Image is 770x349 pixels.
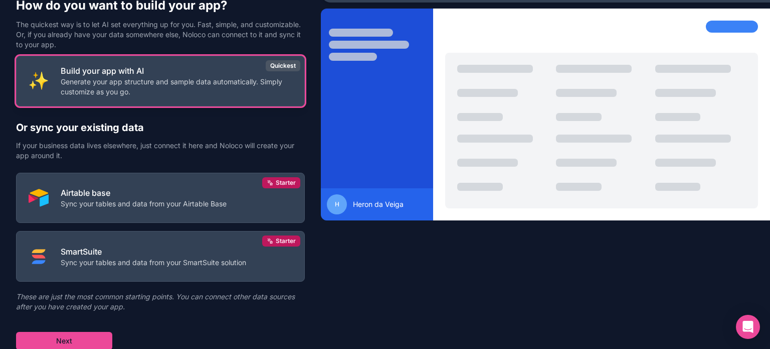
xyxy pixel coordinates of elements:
[61,199,227,209] p: Sync your tables and data from your Airtable Base
[353,199,404,209] span: Heron da Veiga
[16,56,305,106] button: INTERNAL_WITH_AIBuild your app with AIGenerate your app structure and sample data automatically. ...
[61,77,292,97] p: Generate your app structure and sample data automatically. Simply customize as you go.
[29,247,49,267] img: SMART_SUITE
[16,141,305,161] p: If your business data lives elsewhere, just connect it here and Noloco will create your app aroun...
[61,258,246,268] p: Sync your tables and data from your SmartSuite solution
[29,71,49,91] img: INTERNAL_WITH_AI
[335,200,339,208] span: H
[29,188,49,208] img: AIRTABLE
[276,179,296,187] span: Starter
[16,231,305,282] button: SMART_SUITESmartSuiteSync your tables and data from your SmartSuite solutionStarter
[266,60,300,71] div: Quickest
[16,173,305,223] button: AIRTABLEAirtable baseSync your tables and data from your Airtable BaseStarter
[16,20,305,50] p: The quickest way is to let AI set everything up for you. Fast, simple, and customizable. Or, if y...
[61,65,292,77] p: Build your app with AI
[276,237,296,245] span: Starter
[16,292,305,312] p: These are just the most common starting points. You can connect other data sources after you have...
[61,246,246,258] p: SmartSuite
[736,315,760,339] div: Open Intercom Messenger
[16,121,305,135] h2: Or sync your existing data
[61,187,227,199] p: Airtable base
